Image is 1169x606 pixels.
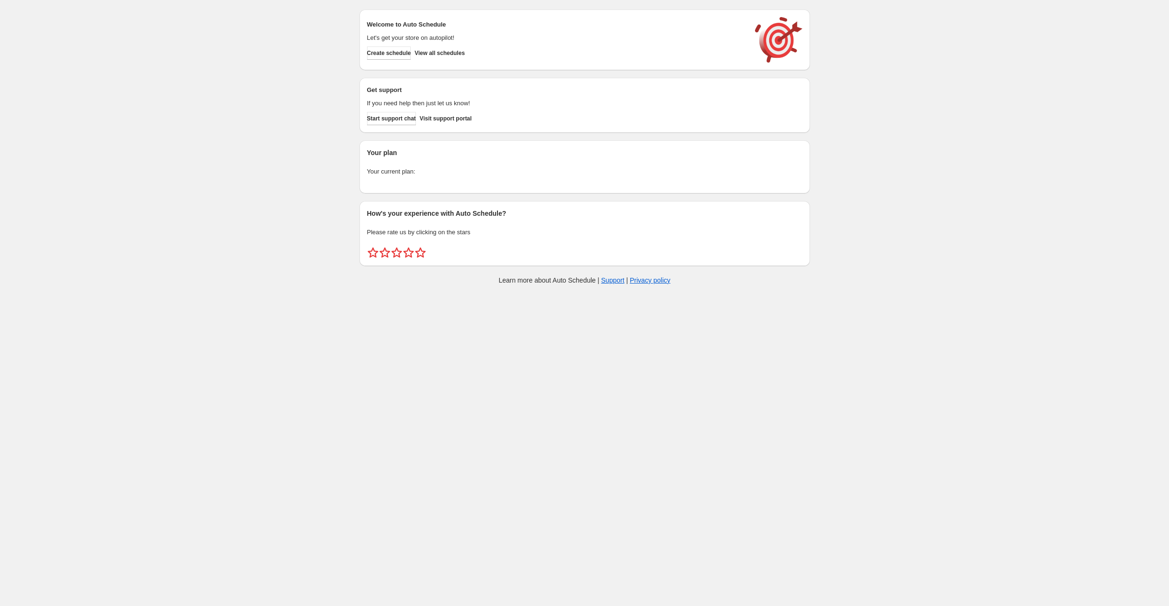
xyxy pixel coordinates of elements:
h2: Get support [367,85,746,95]
a: Start support chat [367,112,416,125]
span: Start support chat [367,115,416,122]
p: Your current plan: [367,167,802,176]
p: Learn more about Auto Schedule | | [498,275,670,285]
span: View all schedules [414,49,465,57]
p: Please rate us by clicking on the stars [367,228,802,237]
span: Visit support portal [420,115,472,122]
h2: How's your experience with Auto Schedule? [367,209,802,218]
button: View all schedules [414,46,465,60]
a: Visit support portal [420,112,472,125]
a: Privacy policy [630,276,671,284]
h2: Your plan [367,148,802,157]
p: Let's get your store on autopilot! [367,33,746,43]
span: Create schedule [367,49,411,57]
button: Create schedule [367,46,411,60]
p: If you need help then just let us know! [367,99,746,108]
a: Support [601,276,625,284]
h2: Welcome to Auto Schedule [367,20,746,29]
